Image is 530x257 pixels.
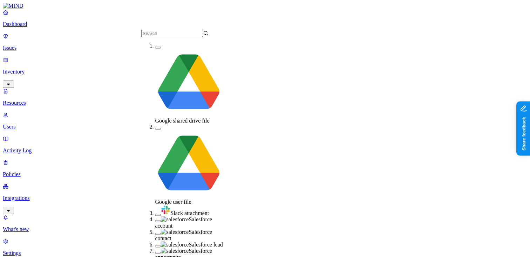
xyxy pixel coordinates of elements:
a: Users [3,112,527,130]
img: salesforce [161,242,189,248]
p: Inventory [3,69,527,75]
img: salesforce [161,229,189,235]
a: Resources [3,88,527,106]
img: slack [161,205,171,215]
img: google-drive [155,49,223,116]
p: Resources [3,100,527,106]
span: Google shared drive file [155,118,210,124]
img: MIND [3,3,23,9]
a: Settings [3,238,527,256]
p: Issues [3,45,527,51]
p: Users [3,124,527,130]
img: google-drive [155,130,223,197]
a: Issues [3,33,527,51]
img: salesforce [161,216,189,223]
p: Integrations [3,195,527,201]
a: Inventory [3,57,527,87]
span: Slack attachment [171,210,209,216]
span: Google user file [155,199,191,205]
span: Salesforce lead [189,242,223,248]
span: Salesforce account [155,216,212,229]
a: What's new [3,214,527,232]
p: Policies [3,171,527,178]
a: MIND [3,3,527,9]
p: What's new [3,226,527,232]
a: Dashboard [3,9,527,27]
input: Search [141,30,203,37]
p: Activity Log [3,147,527,154]
p: Dashboard [3,21,527,27]
span: Salesforce contact [155,229,212,241]
a: Integrations [3,183,527,213]
p: Settings [3,250,527,256]
a: Activity Log [3,136,527,154]
img: salesforce [161,248,189,254]
a: Policies [3,159,527,178]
